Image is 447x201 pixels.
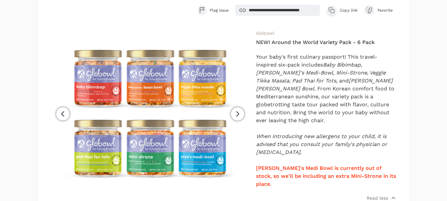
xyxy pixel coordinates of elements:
[256,133,387,155] i: When introducing new allergens to your child, it is advised that you consult your family's physic...
[278,62,285,68] span: six
[256,62,386,84] em: Baby Bibimbap, [PERSON_NAME]'s Medi-Bowl, Mini-Strone, Veggie Tikka Masala, Pad Thai for Tots
[288,62,300,68] span: pack
[364,5,396,15] button: Favorite
[210,8,229,13] span: Flag issue
[198,5,229,15] button: Flag issue
[351,93,363,100] span: pack
[340,8,358,13] span: Copy link
[256,165,396,187] span: [PERSON_NAME]'s Medi Bowl is currently out of stock, so we'll be including an extra Mini-Strone i...
[256,53,396,125] div: Your baby's first culinary passport! This travel-inspired - includes , and . From Korean comfort ...
[378,8,396,13] span: Favorite
[327,5,358,15] button: Copy link
[256,38,396,46] h4: NEW! Around the World Variety Pack - 6 Pack
[256,30,274,36] a: Globowl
